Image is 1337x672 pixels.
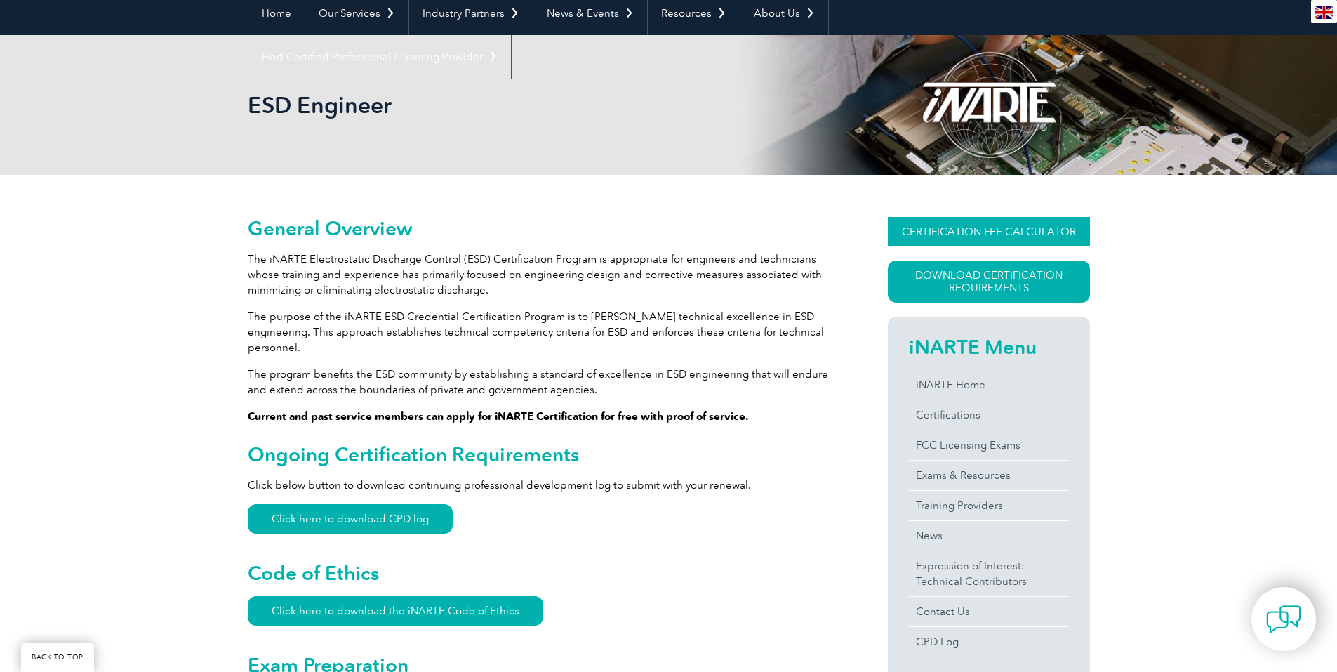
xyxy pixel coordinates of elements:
a: CPD Log [909,627,1069,657]
a: Contact Us [909,597,1069,626]
a: Expression of Interest:Technical Contributors [909,551,1069,596]
a: Find Certified Professional / Training Provider [248,35,511,79]
a: Click here to download the iNARTE Code of Ethics [248,596,543,626]
a: Download Certification Requirements [888,261,1090,303]
p: The iNARTE Electrostatic Discharge Control (ESD) Certification Program is appropriate for enginee... [248,251,837,298]
p: The purpose of the iNARTE ESD Credential Certification Program is to [PERSON_NAME] technical exce... [248,309,837,355]
a: FCC Licensing Exams [909,430,1069,460]
img: contact-chat.png [1266,602,1301,637]
h2: iNARTE Menu [909,336,1069,358]
strong: Current and past service members can apply for iNARTE Certification for free with proof of service. [248,410,749,423]
h2: Code of Ethics [248,562,837,584]
h2: General Overview [248,217,837,239]
h2: Ongoing Certification Requirements [248,443,837,466]
img: en [1315,6,1333,19]
h1: ESD Engineer [248,91,787,119]
p: Click below button to download continuing professional development log to submit with your renewal. [248,477,837,493]
a: BACK TO TOP [21,643,94,672]
p: The program benefits the ESD community by establishing a standard of excellence in ESD engineerin... [248,367,837,397]
a: iNARTE Home [909,370,1069,400]
a: Training Providers [909,491,1069,520]
a: CERTIFICATION FEE CALCULATOR [888,217,1090,246]
a: Click here to download CPD log [248,504,453,534]
a: Certifications [909,400,1069,430]
a: News [909,521,1069,551]
a: Exams & Resources [909,461,1069,490]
